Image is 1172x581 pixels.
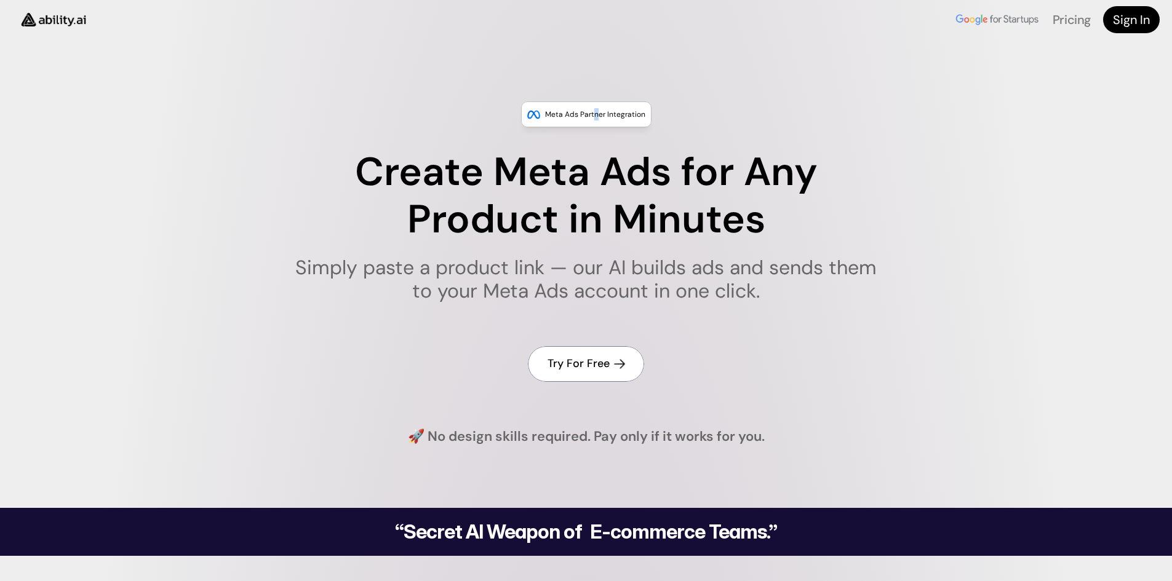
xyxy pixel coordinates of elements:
[528,346,644,381] a: Try For Free
[1103,6,1160,33] a: Sign In
[545,108,645,121] p: Meta Ads Partner Integration
[364,522,809,542] h2: “Secret AI Weapon of E-commerce Teams.”
[1053,12,1091,28] a: Pricing
[287,256,885,303] h1: Simply paste a product link — our AI builds ads and sends them to your Meta Ads account in one cl...
[408,427,765,446] h4: 🚀 No design skills required. Pay only if it works for you.
[548,356,610,371] h4: Try For Free
[287,149,885,243] h1: Create Meta Ads for Any Product in Minutes
[1113,11,1150,28] h4: Sign In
